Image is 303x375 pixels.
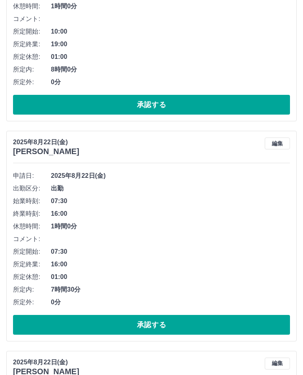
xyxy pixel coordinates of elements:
span: 所定終業: [13,40,51,49]
h3: [PERSON_NAME] [13,147,79,156]
span: 2025年8月22日(金) [51,171,290,181]
span: 所定終業: [13,260,51,269]
span: 所定内: [13,65,51,75]
span: 19:00 [51,40,290,49]
span: コメント: [13,235,51,244]
span: 出勤区分: [13,184,51,194]
button: 承認する [13,95,290,115]
span: 01:00 [51,53,290,62]
span: 1時間0分 [51,222,290,232]
span: 所定開始: [13,27,51,37]
button: 編集 [265,138,290,150]
span: 出勤 [51,184,290,194]
span: 所定休憩: [13,273,51,282]
button: 承認する [13,315,290,335]
span: 16:00 [51,260,290,269]
span: 始業時刻: [13,197,51,206]
span: 16:00 [51,209,290,219]
span: 0分 [51,78,290,87]
span: 休憩時間: [13,2,51,11]
span: 07:30 [51,247,290,257]
button: 編集 [265,358,290,370]
span: 所定外: [13,78,51,87]
span: 所定開始: [13,247,51,257]
p: 2025年8月22日(金) [13,138,79,147]
span: コメント: [13,15,51,24]
span: 申請日: [13,171,51,181]
span: 所定外: [13,298,51,307]
span: 所定休憩: [13,53,51,62]
span: 0分 [51,298,290,307]
span: 8時間0分 [51,65,290,75]
span: 01:00 [51,273,290,282]
span: 休憩時間: [13,222,51,232]
span: 終業時刻: [13,209,51,219]
span: 所定内: [13,285,51,295]
span: 1時間0分 [51,2,290,11]
span: 07:30 [51,197,290,206]
span: 10:00 [51,27,290,37]
span: 7時間30分 [51,285,290,295]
